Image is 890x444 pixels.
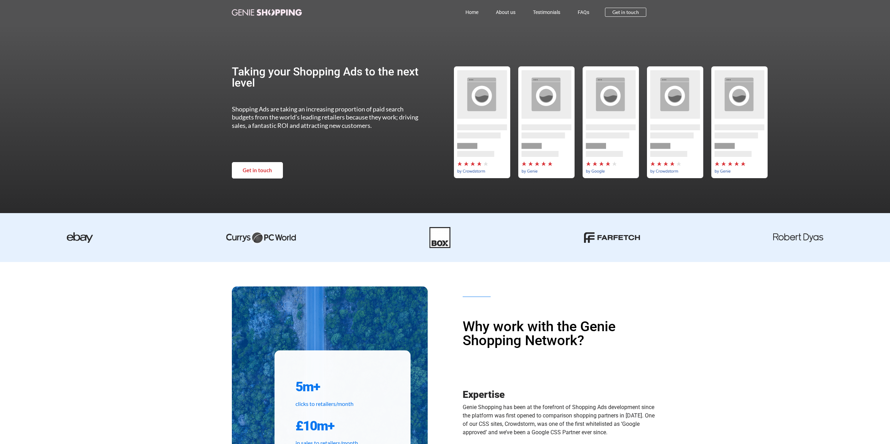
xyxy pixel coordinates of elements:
span: Shopping Ads are taking an increasing proportion of paid search budgets from the world’s leading ... [232,105,418,129]
div: by-crowdstorm [450,66,514,178]
img: robert dyas [773,233,823,242]
div: 1 / 5 [707,66,771,178]
a: Home [457,4,487,20]
nav: Menu [333,4,598,20]
div: 2 / 5 [450,66,514,178]
h1: Why work with the Genie Shopping Network? [463,320,658,348]
div: by-google [578,66,643,178]
a: About us [487,4,524,20]
h2: Taking your Shopping Ads to the next level [232,66,425,88]
p: Genie Shopping has been at the forefront of Shopping Ads development since the platform was first... [463,403,658,437]
div: by-genie [514,66,578,178]
div: 5 / 5 [643,66,707,178]
span: Get in touch [612,10,639,15]
span: Get in touch [243,168,272,173]
div: by-crowdstorm [643,66,707,178]
a: Get in touch [605,8,646,17]
img: genie-shopping-logo [232,9,302,16]
div: by-genie [707,66,771,178]
img: Box-01 [429,227,450,248]
h2: £10m+ [296,417,390,434]
div: 3 / 5 [514,66,578,178]
a: FAQs [569,4,598,20]
img: farfetch-01 [584,232,640,243]
h2: 5m+ [296,378,390,395]
span: Expertise [463,389,505,400]
a: Get in touch [232,162,283,179]
img: ebay-dark [67,232,93,243]
a: Testimonials [524,4,569,20]
div: 4 / 5 [578,66,643,178]
p: clicks to retailers/month [296,400,390,408]
div: Slides [450,66,771,178]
